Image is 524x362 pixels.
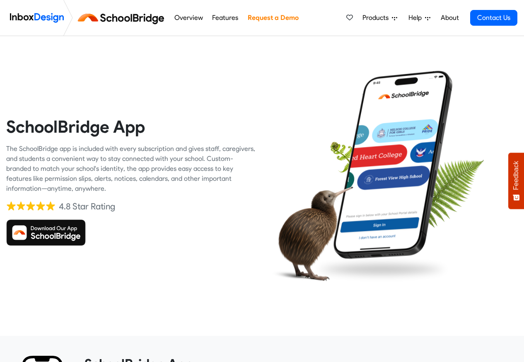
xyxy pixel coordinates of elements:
div: 4.8 Star Rating [59,200,115,213]
a: Contact Us [470,10,517,26]
span: Products [362,13,392,23]
heading: SchoolBridge App [6,116,256,137]
img: phone.png [328,70,459,259]
button: Feedback - Show survey [508,153,524,209]
a: Features [210,10,241,26]
span: Help [408,13,425,23]
div: The SchoolBridge app is included with every subscription and gives staff, caregivers, and student... [6,144,256,194]
a: Request a Demo [245,10,301,26]
span: Feedback [512,161,520,190]
img: kiwi_bird.png [268,179,353,287]
img: shadow.png [311,254,452,284]
a: Overview [172,10,205,26]
a: Help [405,10,434,26]
img: Download SchoolBridge App [6,219,86,246]
img: schoolbridge logo [76,8,169,28]
a: Products [359,10,401,26]
a: About [438,10,461,26]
